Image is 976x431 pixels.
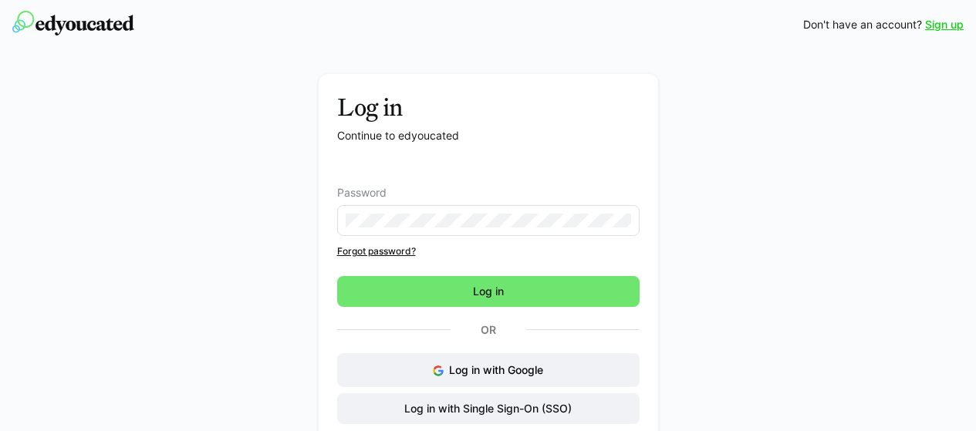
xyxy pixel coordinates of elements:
[337,353,640,387] button: Log in with Google
[402,401,574,416] span: Log in with Single Sign-On (SSO)
[451,319,526,341] p: Or
[337,276,640,307] button: Log in
[337,128,640,143] p: Continue to edyoucated
[925,17,964,32] a: Sign up
[337,245,640,258] a: Forgot password?
[337,93,640,122] h3: Log in
[337,187,387,199] span: Password
[12,11,134,35] img: edyoucated
[803,17,922,32] span: Don't have an account?
[471,284,506,299] span: Log in
[337,393,640,424] button: Log in with Single Sign-On (SSO)
[449,363,543,376] span: Log in with Google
